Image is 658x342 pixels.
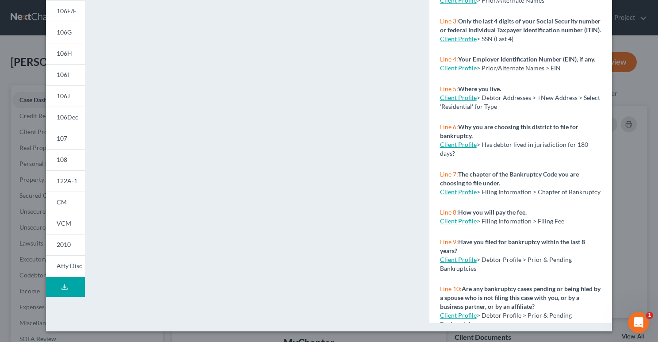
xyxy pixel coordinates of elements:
strong: Only the last 4 digits of your Social Security number or federal Individual Taxpayer Identificati... [440,17,601,34]
strong: Why you are choosing this district to file for bankruptcy. [440,123,578,139]
a: 106H [46,43,85,64]
a: 106G [46,22,85,43]
span: CM [57,198,67,206]
span: > Debtor Profile > Prior & Pending Bankruptcies [440,311,572,328]
a: 106Dec [46,107,85,128]
span: Line 9: [440,238,458,246]
span: > Debtor Addresses > +New Address > Select 'Residential' for Type [440,94,600,110]
strong: Are any bankruptcy cases pending or being filed by a spouse who is not filing this case with you,... [440,285,601,310]
a: CM [46,192,85,213]
span: 106I [57,71,69,78]
span: 2010 [57,241,71,248]
span: Line 4: [440,55,458,63]
span: 106E/F [57,7,77,15]
span: 107 [57,134,67,142]
span: > Prior/Alternate Names > EIN [477,64,561,72]
span: Line 7: [440,170,458,178]
a: Client Profile [440,311,477,319]
span: VCM [57,219,71,227]
span: > Has debtor lived in jurisdiction for 180 days? [440,141,588,157]
span: Line 10: [440,285,462,292]
a: Client Profile [440,217,477,225]
a: 107 [46,128,85,149]
span: > Debtor Profile > Prior & Pending Bankruptcies [440,256,572,272]
span: 122A-1 [57,177,77,184]
strong: Your Employer Identification Number (EIN), if any. [458,55,595,63]
a: Client Profile [440,64,477,72]
a: Client Profile [440,35,477,42]
iframe: Intercom live chat [628,312,649,333]
a: 106E/F [46,0,85,22]
span: 106G [57,28,72,36]
a: Atty Disc [46,255,85,277]
a: Client Profile [440,94,477,101]
a: VCM [46,213,85,234]
strong: How you will pay the fee. [458,208,527,216]
span: 1 [646,312,653,319]
span: Line 3: [440,17,458,25]
span: > SSN (Last 4) [477,35,513,42]
a: 106I [46,64,85,85]
span: Line 6: [440,123,458,131]
a: Client Profile [440,188,477,196]
span: Atty Disc [57,262,82,269]
a: 122A-1 [46,170,85,192]
span: > Filing Information > Chapter of Bankruptcy [477,188,601,196]
a: 106J [46,85,85,107]
strong: The chapter of the Bankruptcy Code you are choosing to file under. [440,170,579,187]
a: 2010 [46,234,85,255]
a: Client Profile [440,141,477,148]
span: 106J [57,92,70,100]
span: 106Dec [57,113,78,121]
span: Line 8: [440,208,458,216]
span: 108 [57,156,67,163]
a: Client Profile [440,256,477,263]
span: > Filing Information > Filing Fee [477,217,564,225]
a: 108 [46,149,85,170]
span: 106H [57,50,72,57]
strong: Where you live. [458,85,501,92]
span: Line 5: [440,85,458,92]
strong: Have you filed for bankruptcy within the last 8 years? [440,238,585,254]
